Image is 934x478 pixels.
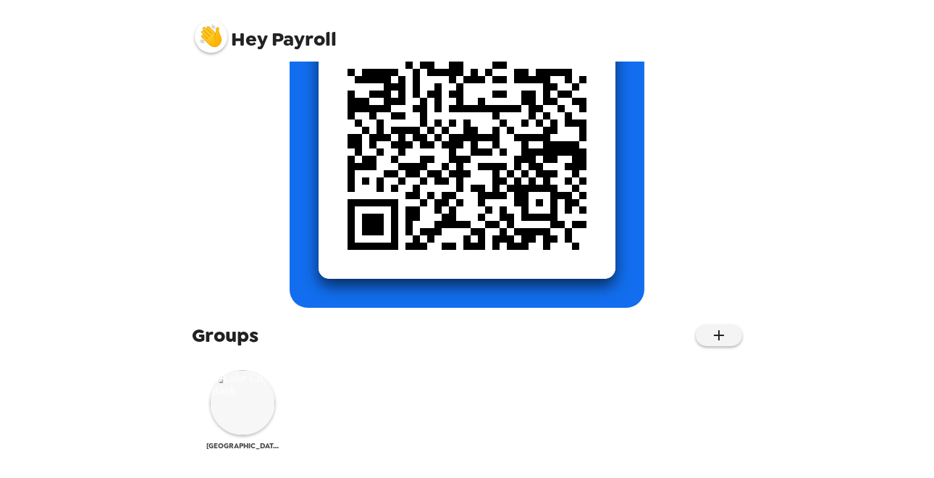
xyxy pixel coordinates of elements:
img: profile pic [195,20,227,53]
img: Lake City Bank [210,370,275,435]
span: [GEOGRAPHIC_DATA] [206,441,279,450]
span: Payroll [195,13,337,49]
span: Hey [231,26,267,52]
span: Groups [192,322,258,348]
